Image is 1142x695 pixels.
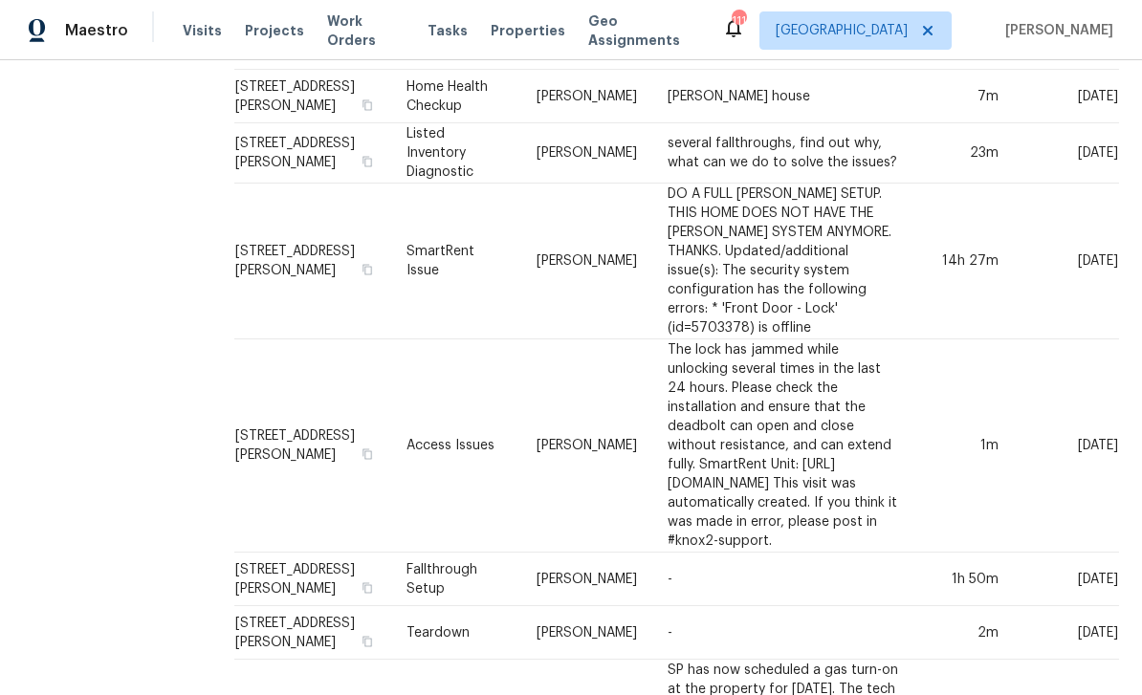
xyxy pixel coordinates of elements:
td: Home Health Checkup [391,70,520,123]
span: Tasks [428,24,468,37]
button: Copy Address [359,261,376,278]
span: [GEOGRAPHIC_DATA] [776,21,908,40]
td: - [652,553,918,606]
td: Fallthrough Setup [391,553,520,606]
td: 1h 50m [917,553,1014,606]
span: Projects [245,21,304,40]
td: [STREET_ADDRESS][PERSON_NAME] [234,123,391,184]
td: [STREET_ADDRESS][PERSON_NAME] [234,70,391,123]
td: 23m [917,123,1014,184]
td: Teardown [391,606,520,660]
td: 14h 27m [917,184,1014,339]
button: Copy Address [359,153,376,170]
td: [STREET_ADDRESS][PERSON_NAME] [234,339,391,553]
td: SmartRent Issue [391,184,520,339]
td: [PERSON_NAME] [521,70,652,123]
button: Copy Address [359,633,376,650]
td: several fallthroughs, find out why, what can we do to solve the issues? [652,123,918,184]
td: [DATE] [1014,606,1119,660]
td: [STREET_ADDRESS][PERSON_NAME] [234,553,391,606]
td: [PERSON_NAME] [521,339,652,553]
td: The lock has jammed while unlocking several times in the last 24 hours. Please check the installa... [652,339,918,553]
td: [PERSON_NAME] [521,553,652,606]
td: [PERSON_NAME] house [652,70,918,123]
div: 111 [732,11,745,31]
td: [STREET_ADDRESS][PERSON_NAME] [234,606,391,660]
button: Copy Address [359,445,376,463]
td: 1m [917,339,1014,553]
td: [STREET_ADDRESS][PERSON_NAME] [234,184,391,339]
button: Copy Address [359,97,376,114]
td: [DATE] [1014,553,1119,606]
span: Maestro [65,21,128,40]
td: Listed Inventory Diagnostic [391,123,520,184]
span: Properties [491,21,565,40]
button: Copy Address [359,579,376,597]
td: [DATE] [1014,70,1119,123]
td: [PERSON_NAME] [521,184,652,339]
span: Visits [183,21,222,40]
td: 7m [917,70,1014,123]
td: 2m [917,606,1014,660]
td: [DATE] [1014,339,1119,553]
td: [PERSON_NAME] [521,606,652,660]
td: [DATE] [1014,184,1119,339]
td: Access Issues [391,339,520,553]
td: - [652,606,918,660]
td: DO A FULL [PERSON_NAME] SETUP. THIS HOME DOES NOT HAVE THE [PERSON_NAME] SYSTEM ANYMORE. THANKS. ... [652,184,918,339]
span: Work Orders [327,11,405,50]
span: [PERSON_NAME] [998,21,1113,40]
td: [DATE] [1014,123,1119,184]
td: [PERSON_NAME] [521,123,652,184]
span: Geo Assignments [588,11,699,50]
